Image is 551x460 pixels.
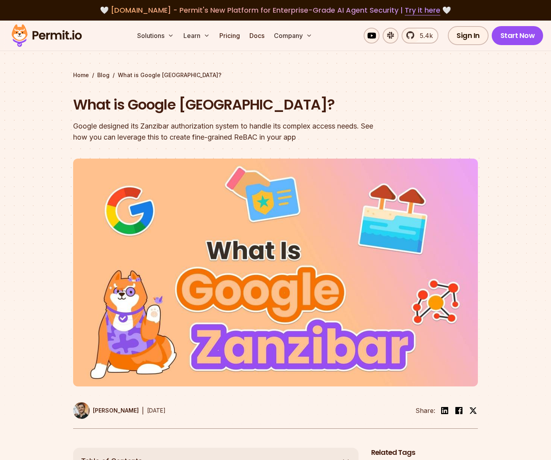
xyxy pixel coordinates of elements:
a: Try it here [405,5,440,15]
p: [PERSON_NAME] [93,407,139,415]
span: 5.4k [415,31,433,40]
a: Sign In [448,26,489,45]
a: Docs [246,28,268,44]
h2: Related Tags [371,448,478,458]
span: [DOMAIN_NAME] - Permit's New Platform for Enterprise-Grade AI Agent Security | [111,5,440,15]
time: [DATE] [147,407,166,414]
button: Company [271,28,315,44]
img: twitter [469,407,477,415]
a: [PERSON_NAME] [73,402,139,419]
a: Home [73,71,89,79]
img: What is Google Zanzibar? [73,159,478,386]
button: Solutions [134,28,177,44]
li: Share: [415,406,435,415]
div: / / [73,71,478,79]
a: Blog [97,71,109,79]
h1: What is Google [GEOGRAPHIC_DATA]? [73,95,377,115]
img: Permit logo [8,22,85,49]
img: facebook [454,406,464,415]
a: Pricing [216,28,243,44]
a: Start Now [492,26,543,45]
button: Learn [180,28,213,44]
a: 5.4k [402,28,438,44]
img: linkedin [440,406,449,415]
div: Google designed its Zanzibar authorization system to handle its complex access needs. See how you... [73,121,377,143]
img: Daniel Bass [73,402,90,419]
div: 🤍 🤍 [19,5,532,16]
div: | [142,406,144,415]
